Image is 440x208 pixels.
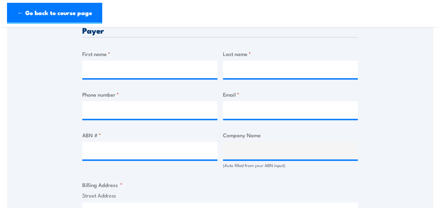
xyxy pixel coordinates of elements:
[223,90,358,98] label: Email
[82,192,358,200] label: Street Address
[82,26,358,34] h3: Payer
[82,90,217,98] label: Phone number
[223,50,358,58] label: Last name
[82,131,217,139] label: ABN #
[223,131,358,139] label: Company Name
[82,181,123,189] legend: Billing Address
[7,3,102,24] a: ← Go back to course page
[82,50,217,58] label: First name
[223,162,358,169] div: (Auto filled from your ABN input)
